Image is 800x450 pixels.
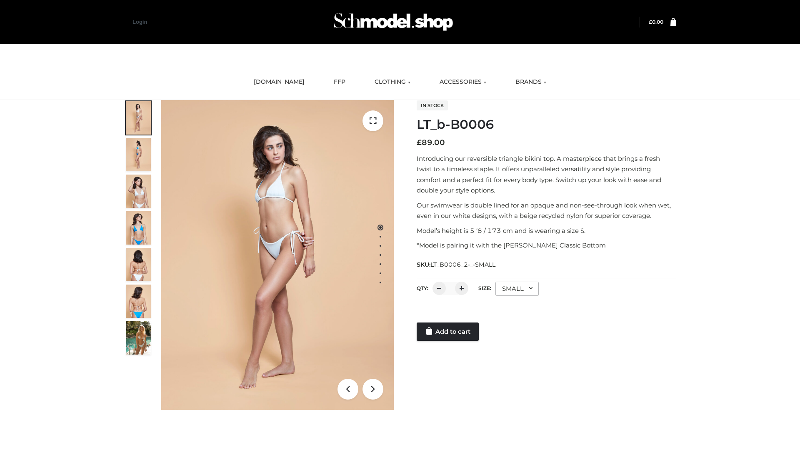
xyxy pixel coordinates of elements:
[126,138,151,171] img: ArielClassicBikiniTop_CloudNine_AzureSky_OW114ECO_2-scaled.jpg
[126,285,151,318] img: ArielClassicBikiniTop_CloudNine_AzureSky_OW114ECO_8-scaled.jpg
[417,225,676,236] p: Model’s height is 5 ‘8 / 173 cm and is wearing a size S.
[417,100,448,110] span: In stock
[132,19,147,25] a: Login
[417,138,445,147] bdi: 89.00
[126,248,151,281] img: ArielClassicBikiniTop_CloudNine_AzureSky_OW114ECO_7-scaled.jpg
[417,200,676,221] p: Our swimwear is double lined for an opaque and non-see-through look when wet, even in our white d...
[509,73,552,91] a: BRANDS
[649,19,663,25] a: £0.00
[478,285,491,291] label: Size:
[433,73,492,91] a: ACCESSORIES
[417,285,428,291] label: QTY:
[327,73,352,91] a: FFP
[126,101,151,135] img: ArielClassicBikiniTop_CloudNine_AzureSky_OW114ECO_1-scaled.jpg
[161,100,394,410] img: ArielClassicBikiniTop_CloudNine_AzureSky_OW114ECO_1
[649,19,663,25] bdi: 0.00
[331,5,456,38] img: Schmodel Admin 964
[126,321,151,355] img: Arieltop_CloudNine_AzureSky2.jpg
[247,73,311,91] a: [DOMAIN_NAME]
[368,73,417,91] a: CLOTHING
[649,19,652,25] span: £
[417,322,479,341] a: Add to cart
[126,211,151,245] img: ArielClassicBikiniTop_CloudNine_AzureSky_OW114ECO_4-scaled.jpg
[417,240,676,251] p: *Model is pairing it with the [PERSON_NAME] Classic Bottom
[417,117,676,132] h1: LT_b-B0006
[417,153,676,196] p: Introducing our reversible triangle bikini top. A masterpiece that brings a fresh twist to a time...
[417,138,422,147] span: £
[430,261,495,268] span: LT_B0006_2-_-SMALL
[495,282,539,296] div: SMALL
[417,260,496,270] span: SKU:
[126,175,151,208] img: ArielClassicBikiniTop_CloudNine_AzureSky_OW114ECO_3-scaled.jpg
